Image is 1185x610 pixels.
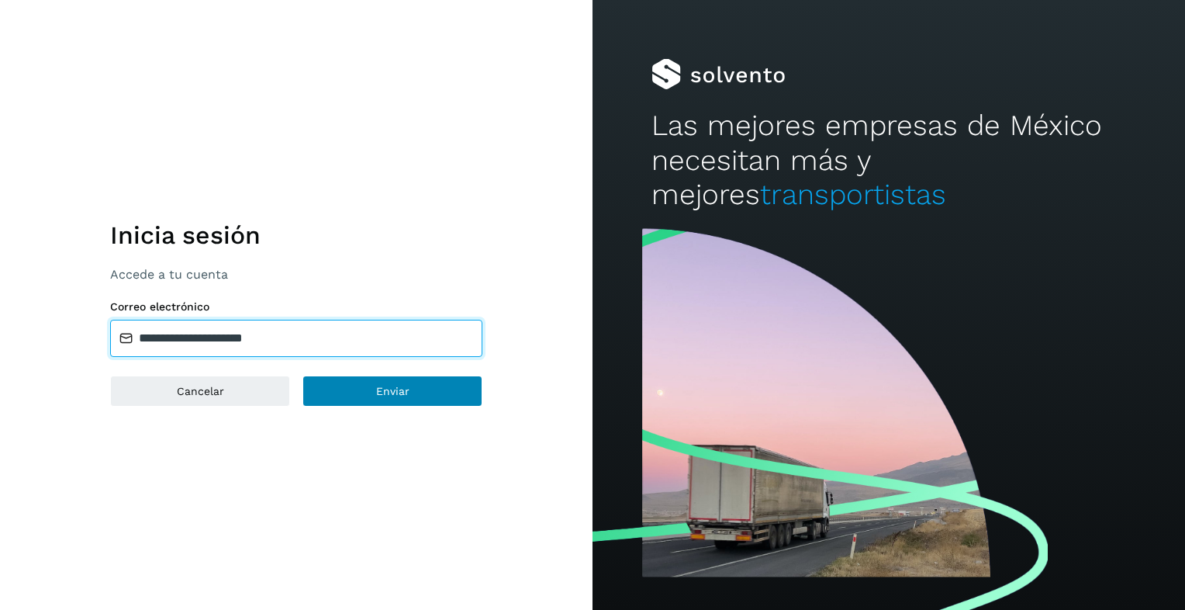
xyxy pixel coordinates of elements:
h1: Inicia sesión [110,220,482,250]
button: Enviar [302,376,482,407]
span: Cancelar [177,386,224,397]
p: Accede a tu cuenta [110,267,482,282]
span: transportistas [760,178,946,211]
span: Enviar [376,386,409,397]
label: Correo electrónico [110,300,482,314]
h2: Las mejores empresas de México necesitan más y mejores [651,109,1125,212]
button: Cancelar [110,376,290,407]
